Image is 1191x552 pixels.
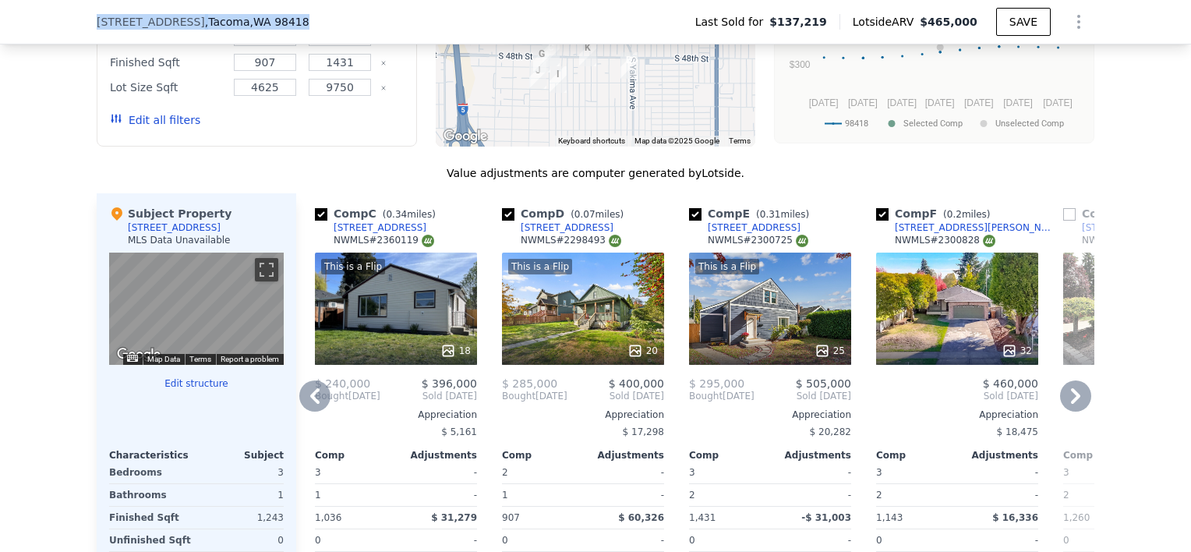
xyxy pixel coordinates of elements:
[770,449,851,462] div: Adjustments
[796,377,851,390] span: $ 505,000
[200,484,284,506] div: 1
[110,76,224,98] div: Lot Size Sqft
[196,449,284,462] div: Subject
[536,34,566,73] div: 4815 S Sheridan Ave
[109,253,284,365] div: Map
[729,136,751,145] a: Terms (opens in new tab)
[1063,512,1090,523] span: 1,260
[315,409,477,421] div: Appreciation
[422,235,434,247] img: NWMLS Logo
[1002,343,1032,359] div: 32
[315,221,426,234] a: [STREET_ADDRESS]
[689,535,695,546] span: 0
[315,512,341,523] span: 1,036
[634,136,719,145] span: Map data ©2025 Google
[689,409,851,421] div: Appreciation
[502,390,567,402] div: [DATE]
[583,449,664,462] div: Adjustments
[315,449,396,462] div: Comp
[609,377,664,390] span: $ 400,000
[440,343,471,359] div: 18
[689,390,723,402] span: Bought
[983,235,995,247] img: NWMLS Logo
[399,529,477,551] div: -
[502,206,630,221] div: Comp D
[689,484,767,506] div: 2
[109,253,284,365] div: Street View
[1003,97,1033,108] text: [DATE]
[113,345,164,365] img: Google
[695,259,759,274] div: This is a Flip
[558,136,625,147] button: Keyboard shortcuts
[321,259,385,274] div: This is a Flip
[689,390,755,402] div: [DATE]
[376,209,442,220] span: ( miles)
[903,119,963,129] text: Selected Comp
[380,85,387,91] button: Clear
[573,34,603,73] div: 4811 S K St
[200,462,284,483] div: 3
[380,60,387,66] button: Clear
[618,512,664,523] span: $ 60,326
[315,390,380,402] div: [DATE]
[221,355,279,363] a: Report a problem
[876,449,957,462] div: Comp
[502,449,583,462] div: Comp
[315,467,321,478] span: 3
[440,126,491,147] img: Google
[1063,221,1175,234] a: [STREET_ADDRESS]
[848,97,878,108] text: [DATE]
[334,234,434,247] div: NWMLS # 2360119
[708,234,808,247] div: NWMLS # 2300725
[109,377,284,390] button: Edit structure
[521,234,621,247] div: NWMLS # 2298493
[200,529,284,551] div: 0
[876,467,882,478] span: 3
[750,209,815,220] span: ( miles)
[755,390,851,402] span: Sold [DATE]
[110,112,200,128] button: Edit all filters
[586,529,664,551] div: -
[189,355,211,363] a: Terms (opens in new tab)
[845,119,868,129] text: 98418
[113,345,164,365] a: Open this area in Google Maps (opens a new window)
[422,377,477,390] span: $ 396,000
[876,484,954,506] div: 2
[521,221,613,234] div: [STREET_ADDRESS]
[315,390,348,402] span: Bought
[250,16,309,28] span: , WA 98418
[109,462,193,483] div: Bedrooms
[315,535,321,546] span: 0
[796,235,808,247] img: NWMLS Logo
[147,354,180,365] button: Map Data
[109,507,193,529] div: Finished Sqft
[801,512,851,523] span: -$ 31,003
[502,409,664,421] div: Appreciation
[695,14,770,30] span: Last Sold for
[502,535,508,546] span: 0
[564,209,630,220] span: ( miles)
[609,235,621,247] img: NWMLS Logo
[895,221,1057,234] div: [STREET_ADDRESS][PERSON_NAME]
[586,462,664,483] div: -
[386,209,407,220] span: 0.34
[876,390,1038,402] span: Sold [DATE]
[109,206,231,221] div: Subject Property
[995,119,1064,129] text: Unselected Comp
[773,529,851,551] div: -
[773,484,851,506] div: -
[1063,6,1094,37] button: Show Options
[1063,484,1141,506] div: 2
[1063,467,1069,478] span: 3
[97,165,1094,181] div: Value adjustments are computer generated by Lotside .
[809,97,839,108] text: [DATE]
[1043,97,1073,108] text: [DATE]
[997,426,1038,437] span: $ 18,475
[689,467,695,478] span: 3
[960,529,1038,551] div: -
[396,449,477,462] div: Adjustments
[957,449,1038,462] div: Adjustments
[399,462,477,483] div: -
[983,377,1038,390] span: $ 460,000
[574,209,595,220] span: 0.07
